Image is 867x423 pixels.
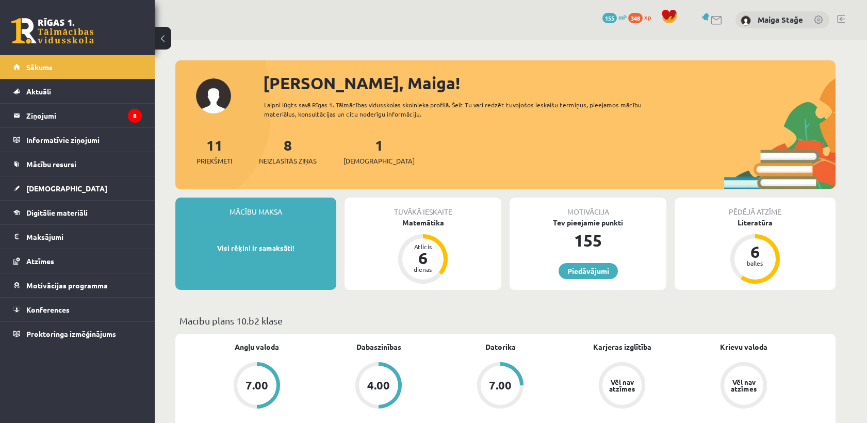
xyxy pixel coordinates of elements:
a: Maksājumi [13,225,142,249]
span: Atzīmes [26,256,54,266]
div: 4.00 [367,380,390,391]
div: Vēl nav atzīmes [608,379,636,392]
a: Vēl nav atzīmes [561,362,683,411]
span: Mācību resursi [26,159,76,169]
a: 348 xp [628,13,656,21]
div: 155 [510,228,666,253]
a: Karjeras izglītība [593,341,651,352]
img: Maiga Stağe [741,15,751,26]
div: 6 [407,250,438,266]
a: Piedāvājumi [559,263,618,279]
a: Sākums [13,55,142,79]
a: Krievu valoda [720,341,767,352]
a: Konferences [13,298,142,321]
a: Mācību resursi [13,152,142,176]
span: Sākums [26,62,53,72]
a: Atzīmes [13,249,142,273]
div: Laipni lūgts savā Rīgas 1. Tālmācības vidusskolas skolnieka profilā. Šeit Tu vari redzēt tuvojošo... [264,100,660,119]
a: Informatīvie ziņojumi [13,128,142,152]
span: Digitālie materiāli [26,208,88,217]
a: Proktoringa izmēģinājums [13,322,142,346]
div: Tev pieejamie punkti [510,217,666,228]
a: Digitālie materiāli [13,201,142,224]
a: Maiga Stağe [758,14,803,25]
div: [PERSON_NAME], Maiga! [263,71,836,95]
div: 7.00 [246,380,268,391]
span: 155 [602,13,617,23]
a: Dabaszinības [356,341,401,352]
legend: Ziņojumi [26,104,142,127]
a: 7.00 [439,362,561,411]
a: 11Priekšmeti [197,136,232,166]
legend: Informatīvie ziņojumi [26,128,142,152]
div: balles [740,260,771,266]
span: [DEMOGRAPHIC_DATA] [343,156,415,166]
a: 1[DEMOGRAPHIC_DATA] [343,136,415,166]
a: Angļu valoda [235,341,279,352]
span: [DEMOGRAPHIC_DATA] [26,184,107,193]
div: Mācību maksa [175,198,336,217]
i: 8 [128,109,142,123]
a: Vēl nav atzīmes [683,362,805,411]
a: Ziņojumi8 [13,104,142,127]
a: 155 mP [602,13,627,21]
div: Vēl nav atzīmes [729,379,758,392]
div: Tuvākā ieskaite [345,198,501,217]
span: mP [618,13,627,21]
a: Aktuāli [13,79,142,103]
a: Matemātika Atlicis 6 dienas [345,217,501,285]
div: Matemātika [345,217,501,228]
span: 348 [628,13,643,23]
a: [DEMOGRAPHIC_DATA] [13,176,142,200]
a: 4.00 [318,362,439,411]
span: Konferences [26,305,70,314]
legend: Maksājumi [26,225,142,249]
a: Rīgas 1. Tālmācības vidusskola [11,18,94,44]
div: Motivācija [510,198,666,217]
a: Datorika [485,341,516,352]
span: Priekšmeti [197,156,232,166]
div: Atlicis [407,243,438,250]
span: Motivācijas programma [26,281,108,290]
a: Motivācijas programma [13,273,142,297]
div: 6 [740,243,771,260]
span: Proktoringa izmēģinājums [26,329,116,338]
div: 7.00 [489,380,512,391]
a: Literatūra 6 balles [675,217,836,285]
p: Visi rēķini ir samaksāti! [181,243,331,253]
span: xp [644,13,651,21]
a: 8Neizlasītās ziņas [259,136,317,166]
div: dienas [407,266,438,272]
div: Pēdējā atzīme [675,198,836,217]
span: Aktuāli [26,87,51,96]
p: Mācību plāns 10.b2 klase [179,314,831,328]
a: 7.00 [196,362,318,411]
div: Literatūra [675,217,836,228]
span: Neizlasītās ziņas [259,156,317,166]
